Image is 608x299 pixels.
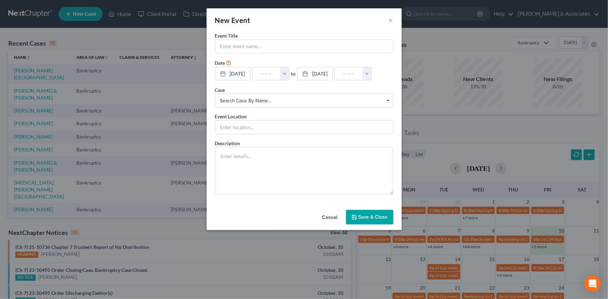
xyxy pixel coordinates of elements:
button: × [388,16,393,24]
a: [DATE] [215,67,250,80]
label: Description [215,140,240,147]
button: Cancel [317,211,343,225]
span: Select box activate [215,94,393,108]
input: -- : -- [335,67,363,80]
button: Save & Close [346,210,393,225]
span: New Event [215,16,251,24]
span: Event Title [215,33,238,39]
label: Date [215,59,225,66]
label: to [291,70,295,77]
input: -- : -- [253,67,280,80]
input: Enter event name... [215,40,393,53]
input: Enter location... [215,120,393,134]
span: Search case by name... [220,97,388,104]
div: Open Intercom Messenger [584,275,601,292]
a: [DATE] [298,67,332,80]
label: Event Location [215,113,247,120]
label: Case [215,86,225,94]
